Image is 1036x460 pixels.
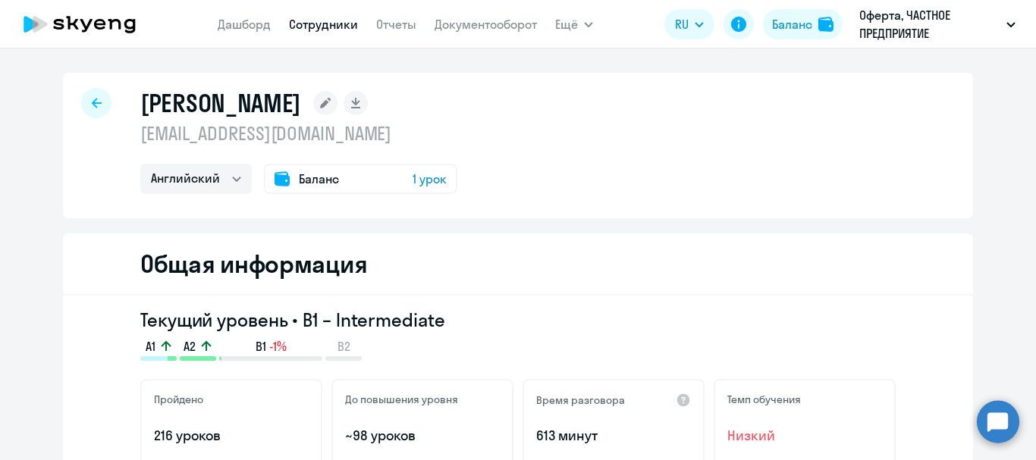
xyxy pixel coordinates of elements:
h2: Общая информация [140,249,367,279]
button: RU [664,9,714,39]
span: A1 [146,338,155,355]
a: Сотрудники [289,17,358,32]
p: [EMAIL_ADDRESS][DOMAIN_NAME] [140,121,457,146]
h5: Пройдено [154,393,203,406]
span: Низкий [727,426,882,446]
p: 216 уроков [154,426,309,446]
button: Ещё [555,9,593,39]
p: ~98 уроков [345,426,500,446]
h5: Время разговора [536,393,625,407]
span: 1 урок [413,170,447,188]
a: Дашборд [218,17,271,32]
p: Оферта, ЧАСТНОЕ ПРЕДПРИЯТИЕ АГРОВИТАСЕРВИС [859,6,1000,42]
span: B2 [337,338,350,355]
button: Балансbalance [763,9,843,39]
h5: Темп обучения [727,393,801,406]
span: -1% [269,338,287,355]
span: RU [675,15,689,33]
img: balance [818,17,834,32]
h5: До повышения уровня [345,393,458,406]
button: Оферта, ЧАСТНОЕ ПРЕДПРИЯТИЕ АГРОВИТАСЕРВИС [852,6,1023,42]
span: Ещё [555,15,578,33]
p: 613 минут [536,426,691,446]
h3: Текущий уровень • B1 – Intermediate [140,308,896,332]
h1: [PERSON_NAME] [140,88,301,118]
span: B1 [256,338,266,355]
span: A2 [184,338,196,355]
div: Баланс [772,15,812,33]
a: Документооборот [435,17,537,32]
span: Баланс [299,170,339,188]
a: Отчеты [376,17,416,32]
